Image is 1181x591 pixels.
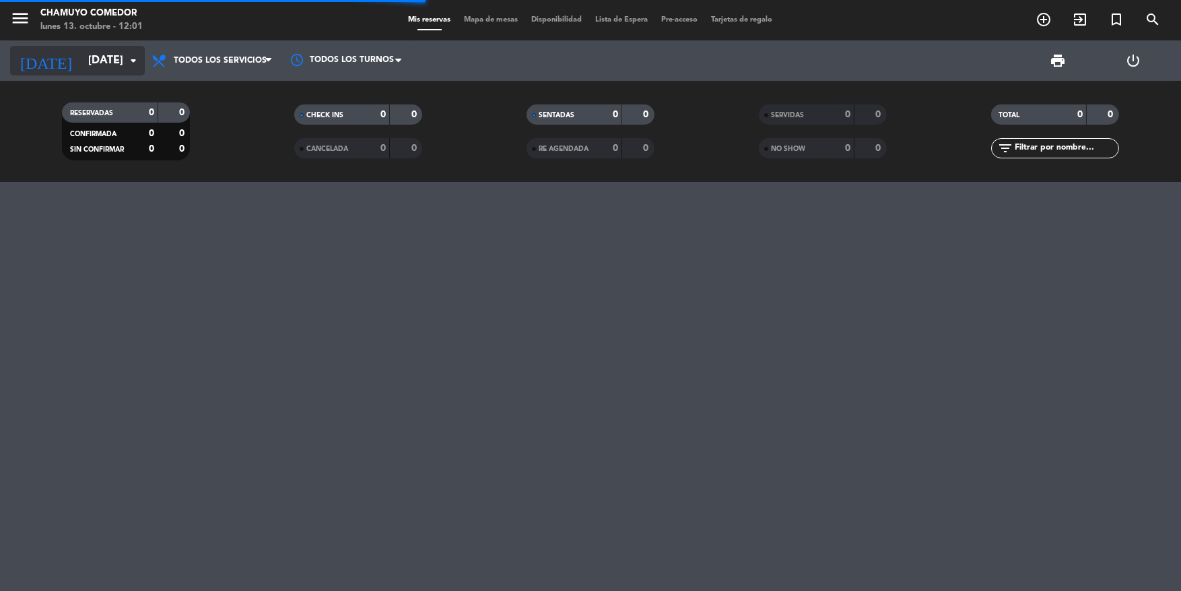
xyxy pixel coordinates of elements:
[70,110,113,117] span: RESERVADAS
[1072,11,1088,28] i: exit_to_app
[40,20,143,34] div: lunes 13. octubre - 12:01
[771,112,804,119] span: SERVIDAS
[1145,11,1161,28] i: search
[771,146,805,152] span: NO SHOW
[179,108,187,117] strong: 0
[179,129,187,138] strong: 0
[70,131,116,137] span: CONFIRMADA
[10,8,30,33] button: menu
[10,8,30,28] i: menu
[613,144,618,153] strong: 0
[705,16,780,24] span: Tarjetas de regalo
[70,146,124,153] span: SIN CONFIRMAR
[589,16,655,24] span: Lista de Espera
[306,112,343,119] span: CHECK INS
[845,144,850,153] strong: 0
[1036,11,1052,28] i: add_circle_outline
[306,146,348,152] span: CANCELADA
[525,16,589,24] span: Disponibilidad
[1095,40,1171,81] div: LOG OUT
[613,110,618,119] strong: 0
[655,16,705,24] span: Pre-acceso
[1050,53,1066,69] span: print
[539,146,588,152] span: RE AGENDADA
[149,144,154,154] strong: 0
[643,110,651,119] strong: 0
[845,110,850,119] strong: 0
[1077,110,1083,119] strong: 0
[1014,141,1118,156] input: Filtrar por nombre...
[10,46,81,75] i: [DATE]
[411,110,419,119] strong: 0
[1108,110,1116,119] strong: 0
[380,144,386,153] strong: 0
[875,110,883,119] strong: 0
[875,144,883,153] strong: 0
[998,140,1014,156] i: filter_list
[40,7,143,20] div: Chamuyo Comedor
[458,16,525,24] span: Mapa de mesas
[174,56,267,65] span: Todos los servicios
[1108,11,1124,28] i: turned_in_not
[179,144,187,154] strong: 0
[999,112,1020,119] span: TOTAL
[411,144,419,153] strong: 0
[643,144,651,153] strong: 0
[539,112,574,119] span: SENTADAS
[380,110,386,119] strong: 0
[149,108,154,117] strong: 0
[149,129,154,138] strong: 0
[125,53,141,69] i: arrow_drop_down
[402,16,458,24] span: Mis reservas
[1125,53,1141,69] i: power_settings_new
